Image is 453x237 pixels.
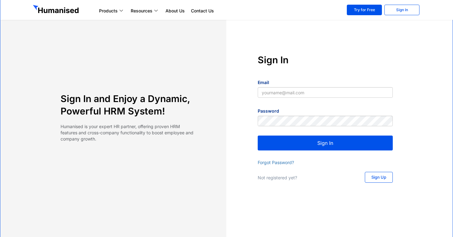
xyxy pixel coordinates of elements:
[365,172,393,183] a: Sign Up
[61,92,196,117] h4: Sign In and Enjoy a Dynamic, Powerful HRM System!
[162,7,188,15] a: About Us
[258,87,393,98] input: yourname@mail.com
[33,5,80,15] img: GetHumanised Logo
[188,7,217,15] a: Contact Us
[258,136,393,150] button: Sign In
[96,7,128,15] a: Products
[258,54,393,66] h4: Sign In
[61,123,196,142] p: Humanised is your expert HR partner, offering proven HRM features and cross-company functionality...
[258,108,279,114] label: Password
[128,7,162,15] a: Resources
[258,175,352,181] p: Not registered yet?
[258,79,269,86] label: Email
[347,5,382,15] a: Try for Free
[371,175,386,179] span: Sign Up
[384,5,419,15] a: Sign In
[258,160,294,165] a: Forgot Password?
